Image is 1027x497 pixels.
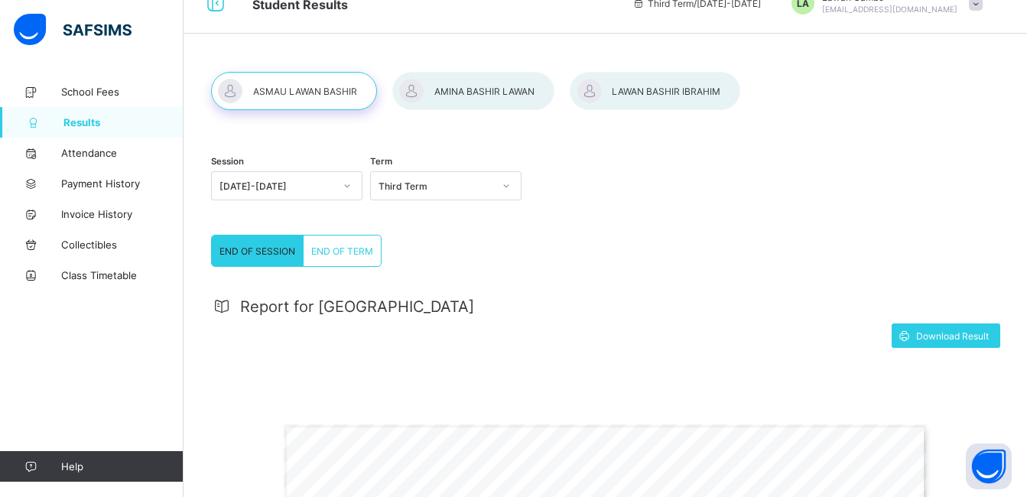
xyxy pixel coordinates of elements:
button: Open asap [966,443,1012,489]
img: safsims [14,14,132,46]
span: Payment History [61,177,184,190]
span: Invoice History [61,208,184,220]
span: Session [211,156,244,167]
span: Class Timetable [61,269,184,281]
span: Report for [GEOGRAPHIC_DATA] [240,297,474,316]
span: [EMAIL_ADDRESS][DOMAIN_NAME] [822,5,957,14]
div: Third Term [379,180,493,192]
span: Email: [623,479,652,488]
span: [EMAIL_ADDRESS][DOMAIN_NAME] [655,479,817,488]
span: Results [63,116,184,128]
span: School Fees [61,86,184,98]
span: | [617,479,619,488]
span: Attendance [61,147,184,159]
span: Collectibles [61,239,184,251]
span: 0906 358 2631, 0809 948 5785 [483,479,617,488]
div: [DATE]-[DATE] [219,180,334,192]
span: END OF SESSION [219,245,295,257]
span: Tel: [463,479,481,488]
span: Download Result [916,330,989,342]
span: END OF TERM [311,245,373,257]
span: Help [61,460,183,473]
span: Term [370,156,392,167]
span: Gwarzo Road, P.O. [GEOGRAPHIC_DATA] - [GEOGRAPHIC_DATA]. [522,470,808,479]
